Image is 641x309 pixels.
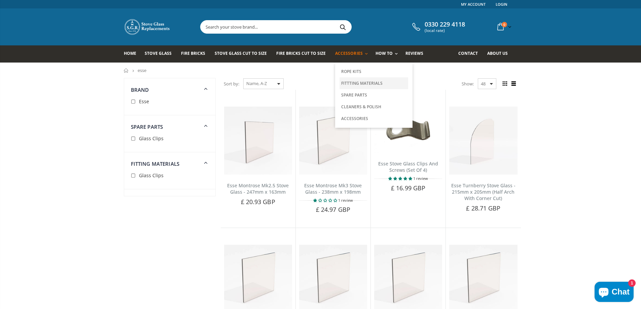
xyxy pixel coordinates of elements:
span: Show: [462,78,474,89]
span: Fire Bricks [181,50,205,56]
span: 1 review [338,198,353,203]
span: £ 28.71 GBP [466,204,500,212]
span: (local rate) [425,28,465,33]
span: 1.00 stars [313,198,338,203]
a: About us [487,45,513,63]
a: 0330 229 4118 (local rate) [411,21,465,33]
span: Reviews [405,50,423,56]
a: Stove Glass [145,45,177,63]
span: 0 [502,22,507,27]
a: Fittting Materials [340,77,408,89]
a: Stove Glass Cut To Size [215,45,272,63]
a: Esse Stove Glass Clips And Screws (Set Of 4) [378,160,438,173]
a: How To [376,45,401,63]
img: Esse Montrose Mk3 Stove Glass [299,107,367,175]
a: Rope Kits [340,66,408,77]
span: £ 20.93 GBP [241,198,275,206]
span: Brand [131,86,149,93]
input: Search your stove brand... [201,21,427,33]
a: Reviews [405,45,428,63]
span: esse [138,67,146,73]
span: Fitting Materials [131,160,180,167]
span: £ 24.97 GBP [316,205,350,214]
span: Home [124,50,136,56]
span: List view [510,80,518,87]
a: Esse Montrose Mk3 Stove Glass - 238mm x 198mm [304,182,362,195]
a: Fire Bricks [181,45,210,63]
inbox-online-store-chat: Shopify online store chat [593,282,636,304]
a: Accessories [335,45,371,63]
span: Esse [139,98,149,105]
span: 1 review [413,176,428,181]
img: Esse Turnberry haf arch stove glass with one corner cut [449,107,517,175]
span: Fire Bricks Cut To Size [276,50,326,56]
a: Home [124,45,141,63]
span: About us [487,50,508,56]
span: Spare Parts [131,123,163,130]
a: Esse Turnberry Stove Glass - 215mm x 205mm (Half Arch With Corner Cut) [451,182,515,201]
span: Contact [458,50,478,56]
a: Fire Bricks Cut To Size [276,45,331,63]
a: Esse Montrose Mk2.5 Stove Glass - 247mm x 163mm [227,182,289,195]
a: Spare Parts [340,89,408,101]
a: Contact [458,45,483,63]
span: Grid view [501,80,509,87]
span: Accessories [335,50,362,56]
a: Accessories [340,113,408,124]
span: £ 16.99 GBP [391,184,425,192]
img: Set of 4 Esse glass clips with screws [374,107,442,153]
span: Sort by: [224,78,239,90]
a: 0 [495,20,513,33]
button: Search [335,21,351,33]
a: Cleaners & Polish [340,101,408,113]
span: Glass Clips [139,135,164,142]
span: Stove Glass [145,50,172,56]
span: Glass Clips [139,172,164,179]
span: How To [376,50,393,56]
span: Stove Glass Cut To Size [215,50,267,56]
span: 5.00 stars [388,176,413,181]
a: Home [124,68,129,73]
img: Stove Glass Replacement [124,18,171,35]
img: Esse Montrose MK25 Stove Glass [224,107,292,175]
span: 0330 229 4118 [425,21,465,28]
